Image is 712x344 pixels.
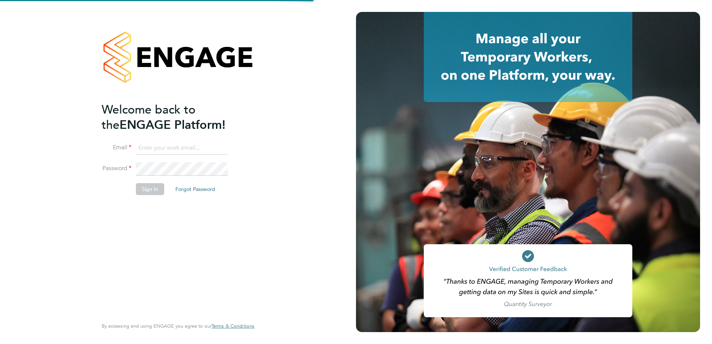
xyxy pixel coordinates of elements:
[102,144,131,152] label: Email
[169,183,221,195] button: Forgot Password
[136,141,228,155] input: Enter your work email...
[102,165,131,172] label: Password
[136,183,164,195] button: Sign In
[212,323,254,329] a: Terms & Conditions
[102,102,196,132] span: Welcome back to the
[102,323,254,329] span: By accessing and using ENGAGE you agree to our
[102,102,247,133] h2: ENGAGE Platform!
